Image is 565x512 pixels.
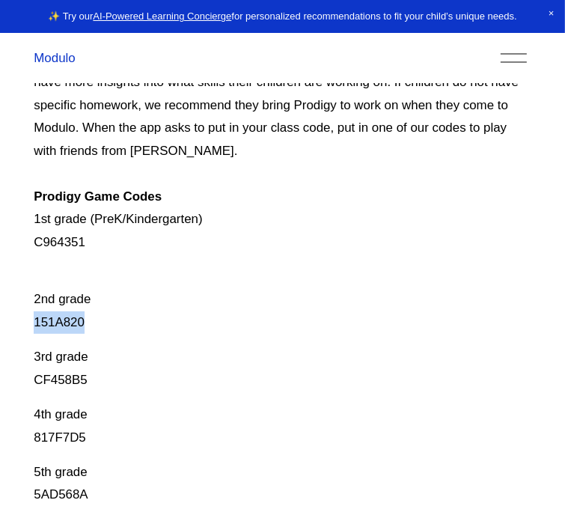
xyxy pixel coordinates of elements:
strong: Prodigy Game Codes [34,189,162,204]
p: Prodigy is our go-to mastery- based tool to give kids lots of fun, engaging math problems while e... [34,3,531,254]
p: 5th grade 5AD568A [34,461,531,507]
a: AI-Powered Learning Concierge [93,10,231,22]
p: 4th grade 817F7D5 [34,403,531,449]
a: Modulo [34,51,75,65]
p: 2nd grade 151A820 [34,266,531,334]
p: 3rd grade CF458B5 [34,346,531,391]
